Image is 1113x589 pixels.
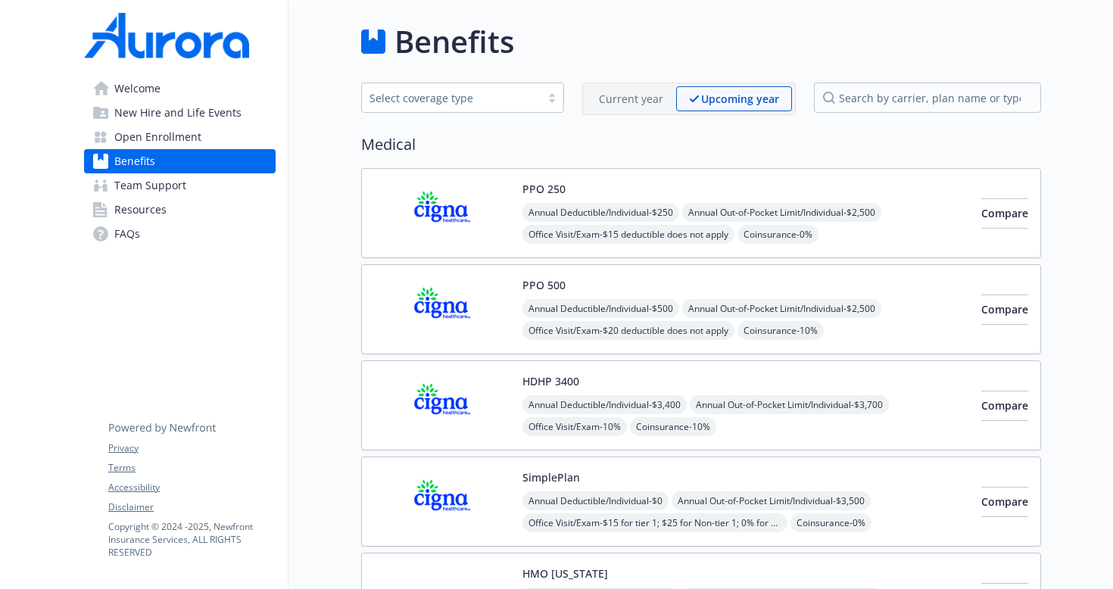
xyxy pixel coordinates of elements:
button: PPO 500 [522,277,566,293]
img: CIGNA carrier logo [374,469,510,534]
span: Compare [981,494,1028,509]
a: Welcome [84,76,276,101]
span: Office Visit/Exam - $15 deductible does not apply [522,225,734,244]
img: CIGNA carrier logo [374,277,510,341]
a: Resources [84,198,276,222]
h2: Medical [361,133,1041,156]
span: Benefits [114,149,155,173]
div: Select coverage type [369,90,533,106]
p: Upcoming year [701,91,779,107]
span: Annual Deductible/Individual - $0 [522,491,669,510]
span: Office Visit/Exam - $15 for tier 1; $25 for Non-tier 1; 0% for MDLIVE [522,513,787,532]
button: Compare [981,487,1028,517]
button: SimplePlan [522,469,580,485]
a: Terms [108,461,275,475]
span: Annual Out-of-Pocket Limit/Individual - $2,500 [682,299,881,318]
a: Privacy [108,441,275,455]
img: CIGNA carrier logo [374,181,510,245]
a: Team Support [84,173,276,198]
span: Annual Deductible/Individual - $3,400 [522,395,687,414]
span: Annual Out-of-Pocket Limit/Individual - $3,700 [690,395,889,414]
button: HMO [US_STATE] [522,566,608,581]
a: Accessibility [108,481,275,494]
span: Resources [114,198,167,222]
span: Office Visit/Exam - $20 deductible does not apply [522,321,734,340]
span: Annual Out-of-Pocket Limit/Individual - $3,500 [672,491,871,510]
span: New Hire and Life Events [114,101,242,125]
span: Annual Out-of-Pocket Limit/Individual - $2,500 [682,203,881,222]
span: Open Enrollment [114,125,201,149]
span: Coinsurance - 10% [630,417,716,436]
span: Welcome [114,76,161,101]
button: Compare [981,294,1028,325]
span: Annual Deductible/Individual - $500 [522,299,679,318]
span: Coinsurance - 0% [737,225,818,244]
input: search by carrier, plan name or type [814,83,1041,113]
span: Coinsurance - 10% [737,321,824,340]
a: Open Enrollment [84,125,276,149]
span: Annual Deductible/Individual - $250 [522,203,679,222]
a: Benefits [84,149,276,173]
span: FAQs [114,222,140,246]
span: Office Visit/Exam - 10% [522,417,627,436]
a: New Hire and Life Events [84,101,276,125]
a: FAQs [84,222,276,246]
p: Current year [599,91,663,107]
button: Compare [981,198,1028,229]
span: Compare [981,206,1028,220]
span: Compare [981,398,1028,413]
span: Team Support [114,173,186,198]
p: Copyright © 2024 - 2025 , Newfront Insurance Services, ALL RIGHTS RESERVED [108,520,275,559]
button: PPO 250 [522,181,566,197]
h1: Benefits [394,19,514,64]
span: Coinsurance - 0% [790,513,871,532]
button: Compare [981,391,1028,421]
img: CIGNA carrier logo [374,373,510,438]
button: HDHP 3400 [522,373,579,389]
a: Disclaimer [108,500,275,514]
span: Compare [981,302,1028,316]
